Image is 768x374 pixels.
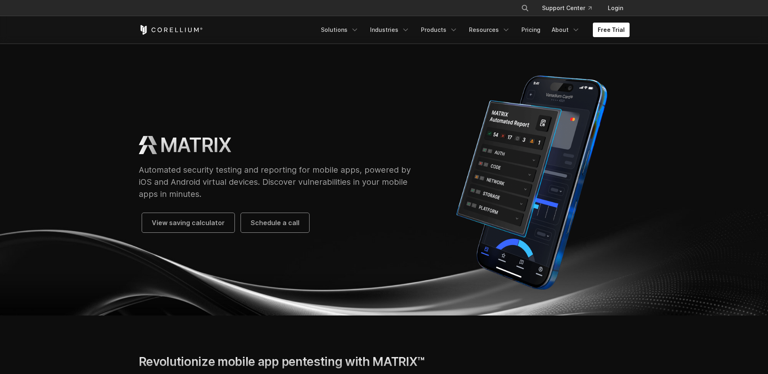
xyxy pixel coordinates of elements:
a: Products [416,23,462,37]
img: Corellium MATRIX automated report on iPhone showing app vulnerability test results across securit... [434,69,629,296]
a: View saving calculator [142,213,234,232]
h2: Revolutionize mobile app pentesting with MATRIX™ [139,354,460,369]
div: Navigation Menu [511,1,630,15]
a: Login [601,1,630,15]
a: Pricing [517,23,545,37]
a: Resources [464,23,515,37]
a: Free Trial [593,23,630,37]
span: Schedule a call [251,218,299,228]
p: Automated security testing and reporting for mobile apps, powered by iOS and Android virtual devi... [139,164,419,200]
a: Schedule a call [241,213,309,232]
a: Industries [365,23,414,37]
h1: MATRIX [160,133,231,157]
span: View saving calculator [152,218,225,228]
a: Corellium Home [139,25,203,35]
button: Search [518,1,532,15]
img: MATRIX Logo [139,136,157,154]
a: Solutions [316,23,364,37]
a: Support Center [536,1,598,15]
a: About [547,23,585,37]
div: Navigation Menu [316,23,630,37]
